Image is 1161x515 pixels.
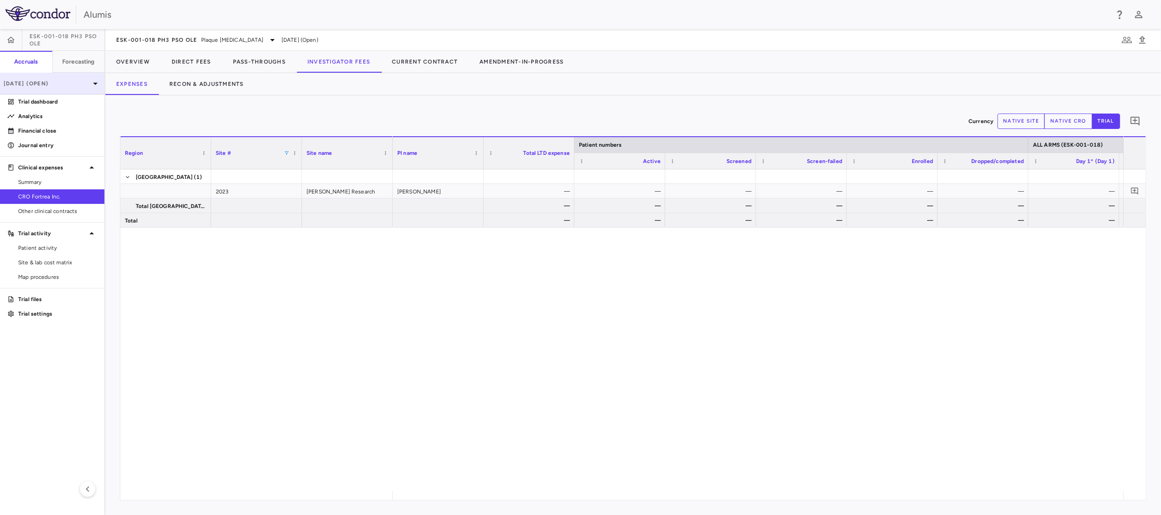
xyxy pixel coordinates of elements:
div: — [673,184,751,198]
div: — [764,198,842,213]
button: Current Contract [381,51,469,73]
p: [DATE] (Open) [4,79,90,88]
svg: Add comment [1130,116,1141,127]
div: — [492,184,570,198]
button: Expenses [105,73,158,95]
div: — [583,198,661,213]
button: Direct Fees [161,51,222,73]
span: ALL ARMS (ESK-001-018) [1033,142,1103,148]
button: Recon & Adjustments [158,73,255,95]
p: Trial settings [18,310,97,318]
span: Total [125,213,138,228]
span: [GEOGRAPHIC_DATA] [136,170,193,184]
p: Trial activity [18,229,86,238]
div: — [946,184,1024,198]
div: 2023 [211,184,302,198]
p: Trial dashboard [18,98,97,106]
span: Summary [18,178,97,186]
p: Trial files [18,295,97,303]
p: Financial close [18,127,97,135]
button: Add comment [1129,185,1141,197]
span: Site name [306,150,332,156]
span: Map procedures [18,273,97,281]
p: Currency [968,117,993,125]
button: Investigator Fees [296,51,381,73]
span: [DATE] (Open) [282,36,318,44]
span: CRO Fortrea Inc. [18,193,97,201]
p: Clinical expenses [18,163,86,172]
div: — [764,184,842,198]
p: Journal entry [18,141,97,149]
div: — [1037,184,1115,198]
div: — [855,213,933,228]
span: Total [GEOGRAPHIC_DATA] [136,199,206,213]
span: Patient activity [18,244,97,252]
div: — [946,198,1024,213]
button: Overview [105,51,161,73]
button: native cro [1044,114,1092,129]
span: Patient numbers [579,142,622,148]
div: — [492,213,570,228]
div: Alumis [84,8,1108,21]
svg: Add comment [1131,187,1139,195]
div: [PERSON_NAME] [393,184,484,198]
span: Day 1* (Day 1) [1076,158,1115,164]
div: — [673,198,751,213]
div: [PERSON_NAME] Research [302,184,393,198]
span: PI name [397,150,417,156]
div: — [1037,213,1115,228]
div: — [764,213,842,228]
span: (1) [194,170,202,184]
div: — [855,198,933,213]
span: Screened [726,158,751,164]
span: Total LTD expense [523,150,570,156]
div: — [583,184,661,198]
h6: Forecasting [62,58,95,66]
span: Active [643,158,661,164]
span: Screen-failed [807,158,842,164]
span: ESK-001-018 Ph3 PsO OLE [116,36,198,44]
button: trial [1092,114,1120,129]
h6: Accruals [14,58,38,66]
span: Dropped/completed [971,158,1024,164]
button: native site [998,114,1045,129]
div: — [1037,198,1115,213]
div: — [673,213,751,228]
button: Amendment-In-Progress [469,51,574,73]
div: — [583,213,661,228]
div: — [946,213,1024,228]
p: Analytics [18,112,97,120]
div: — [492,198,570,213]
span: Enrolled [912,158,933,164]
span: Region [125,150,143,156]
span: Site & lab cost matrix [18,258,97,267]
span: Other clinical contracts [18,207,97,215]
button: Add comment [1127,114,1143,129]
img: logo-full-SnFGN8VE.png [5,6,70,21]
button: Pass-Throughs [222,51,296,73]
div: — [855,184,933,198]
span: ESK-001-018 Ph3 PsO OLE [30,33,104,47]
span: Plaque [MEDICAL_DATA] [201,36,263,44]
span: Site # [216,150,231,156]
